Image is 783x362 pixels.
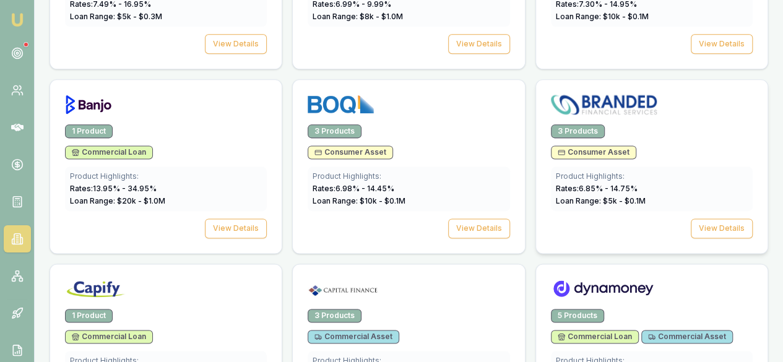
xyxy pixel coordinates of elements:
span: Commercial Loan [72,147,146,157]
button: View Details [691,218,753,238]
span: Commercial Asset [648,332,726,342]
a: Banjo logo1 ProductCommercial LoanProduct Highlights:Rates:13.95% - 34.95%Loan Range: $20k - $1.0... [50,79,282,254]
img: Capital Finance logo [308,279,378,299]
div: 5 Products [551,309,604,322]
span: Loan Range: $ 10 k - $ 0.1 M [556,12,649,21]
span: Loan Range: $ 8 k - $ 1.0 M [313,12,403,21]
div: 1 Product [65,124,113,138]
div: Product Highlights: [313,171,504,181]
span: Consumer Asset [314,147,386,157]
span: Loan Range: $ 10 k - $ 0.1 M [313,196,405,205]
span: Rates: 6.85 % - 14.75 % [556,184,638,193]
img: Capify logo [65,279,127,299]
img: Dynamoney logo [551,279,655,299]
div: 3 Products [308,124,361,138]
img: emu-icon-u.png [10,12,25,27]
div: 3 Products [308,309,361,322]
div: Product Highlights: [556,171,748,181]
span: Consumer Asset [558,147,629,157]
button: View Details [205,218,267,238]
button: View Details [448,34,510,54]
img: BOQ Finance logo [308,95,374,114]
span: Rates: 6.98 % - 14.45 % [313,184,394,193]
span: Commercial Asset [314,332,392,342]
a: Branded Financial Services logo3 ProductsConsumer AssetProduct Highlights:Rates:6.85% - 14.75%Loa... [535,79,768,254]
div: 3 Products [551,124,605,138]
span: Commercial Loan [72,332,146,342]
button: View Details [205,34,267,54]
div: 1 Product [65,309,113,322]
img: Banjo logo [65,95,112,114]
span: Loan Range: $ 5 k - $ 0.1 M [556,196,646,205]
a: BOQ Finance logo3 ProductsConsumer AssetProduct Highlights:Rates:6.98% - 14.45%Loan Range: $10k -... [292,79,525,254]
span: Loan Range: $ 20 k - $ 1.0 M [70,196,165,205]
span: Loan Range: $ 5 k - $ 0.3 M [70,12,162,21]
button: View Details [691,34,753,54]
img: Branded Financial Services logo [551,95,657,114]
span: Rates: 13.95 % - 34.95 % [70,184,157,193]
span: Commercial Loan [558,332,632,342]
button: View Details [448,218,510,238]
div: Product Highlights: [70,171,262,181]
